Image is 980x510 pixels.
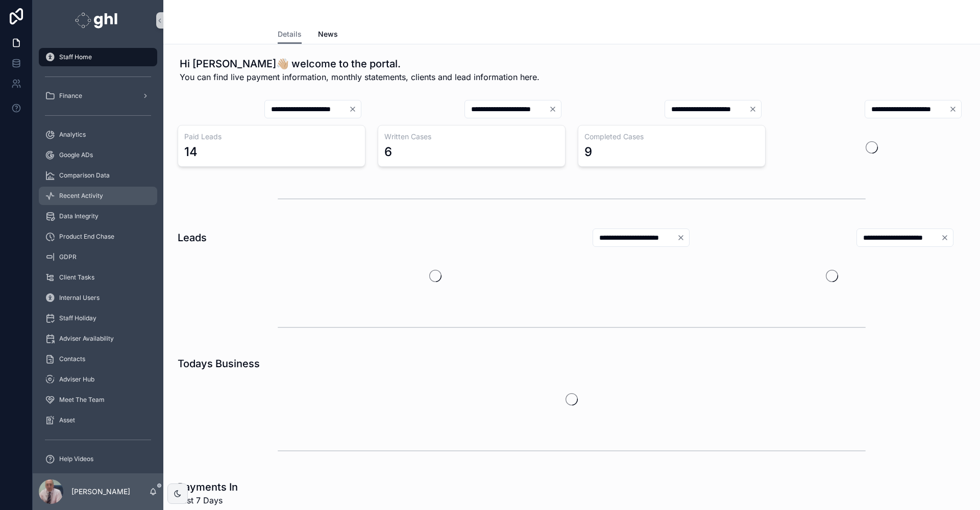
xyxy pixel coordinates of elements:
[184,144,198,160] div: 14
[39,450,157,468] a: Help Videos
[184,132,359,142] h3: Paid Leads
[941,234,953,242] button: Clear
[318,25,338,45] a: News
[384,144,392,160] div: 6
[71,487,130,497] p: [PERSON_NAME]
[584,144,592,160] div: 9
[39,289,157,307] a: Internal Users
[39,227,157,246] a: Product End Chase
[59,294,100,302] span: Internal Users
[59,192,103,200] span: Recent Activity
[39,87,157,105] a: Finance
[39,350,157,368] a: Contacts
[59,455,93,463] span: Help Videos
[59,355,85,363] span: Contacts
[59,212,99,220] span: Data Integrity
[39,48,157,66] a: Staff Home
[59,396,105,404] span: Meet The Team
[949,105,961,113] button: Clear
[39,146,157,164] a: Google ADs
[749,105,761,113] button: Clear
[318,29,338,39] span: News
[178,231,207,245] h1: Leads
[39,309,157,327] a: Staff Holiday
[384,132,559,142] h3: Written Cases
[39,248,157,266] a: GDPR
[39,329,157,348] a: Adviser Availability
[59,151,93,159] span: Google ADs
[59,171,110,180] span: Comparison Data
[59,335,114,343] span: Adviser Availability
[39,268,157,287] a: Client Tasks
[59,233,114,241] span: Product End Chase
[75,12,120,29] img: App logo
[39,166,157,185] a: Comparison Data
[59,92,82,100] span: Finance
[178,356,260,371] h1: Todays Business
[677,234,689,242] button: Clear
[39,370,157,389] a: Adviser Hub
[39,391,157,409] a: Meet The Team
[59,253,77,261] span: GDPR
[39,207,157,225] a: Data Integrity
[278,25,302,44] a: Details
[549,105,561,113] button: Clear
[178,480,238,494] h1: Payments In
[59,53,92,61] span: Staff Home
[59,314,96,322] span: Staff Holiday
[59,273,94,282] span: Client Tasks
[584,132,759,142] h3: Completed Cases
[178,494,238,506] span: Last 7 Days
[59,416,75,424] span: Asset
[59,131,86,139] span: Analytics
[349,105,361,113] button: Clear
[180,57,540,71] h1: Hi [PERSON_NAME]👋🏼 welcome to the portal.
[33,41,163,473] div: scrollable content
[278,29,302,39] span: Details
[180,71,540,83] span: You can find live payment information, monthly statements, clients and lead information here.
[39,187,157,205] a: Recent Activity
[59,375,94,384] span: Adviser Hub
[39,411,157,429] a: Asset
[39,125,157,144] a: Analytics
